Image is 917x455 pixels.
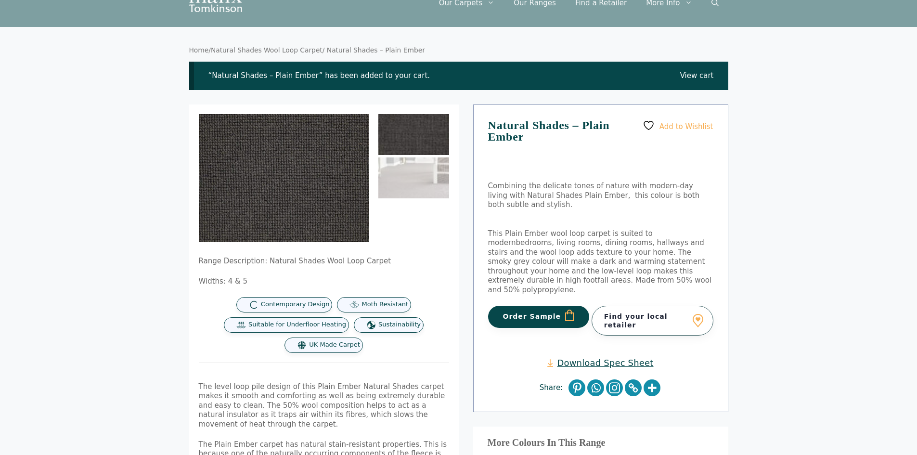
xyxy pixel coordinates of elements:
a: Whatsapp [587,379,604,396]
span: Moth Resistant [362,300,408,309]
a: Find your local retailer [592,306,713,336]
a: Natural Shades Wool Loop Carpet [211,46,323,54]
span: The level loop pile design of this Plain Ember Natural Shades carpet makes it smooth and comforti... [199,382,445,429]
span: Suitable for Underfloor Heating [248,321,346,329]
a: Copy Link [625,379,642,396]
img: Natural Shades - Plain Ember - Image 2 [378,157,449,198]
button: Order Sample [488,306,590,328]
a: Download Spec Sheet [547,357,653,368]
a: View cart [680,71,714,81]
span: Share: [540,383,568,393]
span: UK Made Carpet [309,341,360,349]
a: Pinterest [568,379,585,396]
span: This Plain Ember wool loop carpet is suited to modern [488,229,653,247]
span: Combining the delicate tones of nature with modern-day living with Natural Shades Plain Ember, th... [488,182,700,209]
a: More [644,379,660,396]
p: Widths: 4 & 5 [199,277,449,286]
a: Add to Wishlist [643,119,713,131]
span: Contemporary Design [261,300,330,309]
p: Range Description: Natural Shades Wool Loop Carpet [199,257,449,266]
span: Sustainability [378,321,421,329]
a: Home [189,46,209,54]
a: Instagram [606,379,623,396]
span: Add to Wishlist [659,122,713,131]
img: smokey grey tone [378,114,449,155]
span: bedrooms, living rooms, dining rooms, hallways and stairs and the wool loop adds texture to your ... [488,238,712,294]
h3: More Colours In This Range [488,441,714,445]
h1: Natural Shades – Plain Ember [488,119,713,162]
nav: Breadcrumb [189,46,728,55]
div: “Natural Shades – Plain Ember” has been added to your cart. [189,62,728,91]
